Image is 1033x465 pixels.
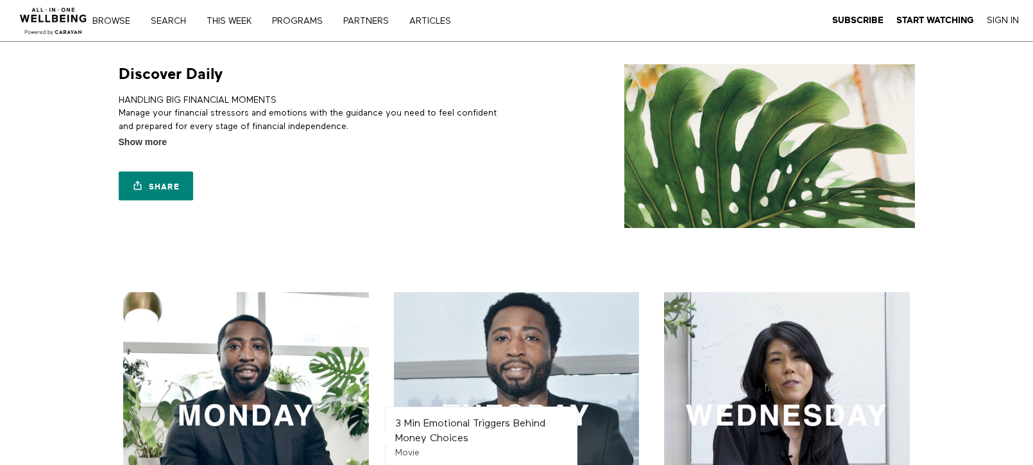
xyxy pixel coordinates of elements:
[146,17,200,26] a: Search
[832,15,884,26] a: Subscribe
[268,17,336,26] a: PROGRAMS
[119,94,512,133] p: HANDLING BIG FINANCIAL MOMENTS Manage your financial stressors and emotions with the guidance you...
[395,448,420,457] span: Movie
[119,64,223,84] h1: Discover Daily
[202,17,265,26] a: THIS WEEK
[832,15,884,25] strong: Subscribe
[119,136,167,149] span: Show more
[896,15,974,25] strong: Start Watching
[339,17,402,26] a: PARTNERS
[896,15,974,26] a: Start Watching
[101,14,477,27] nav: Primary
[624,64,915,228] img: Discover Daily
[119,171,193,200] a: Share
[405,17,465,26] a: ARTICLES
[395,419,545,444] strong: 3 Min Emotional Triggers Behind Money Choices
[987,15,1019,26] a: Sign In
[88,17,144,26] a: Browse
